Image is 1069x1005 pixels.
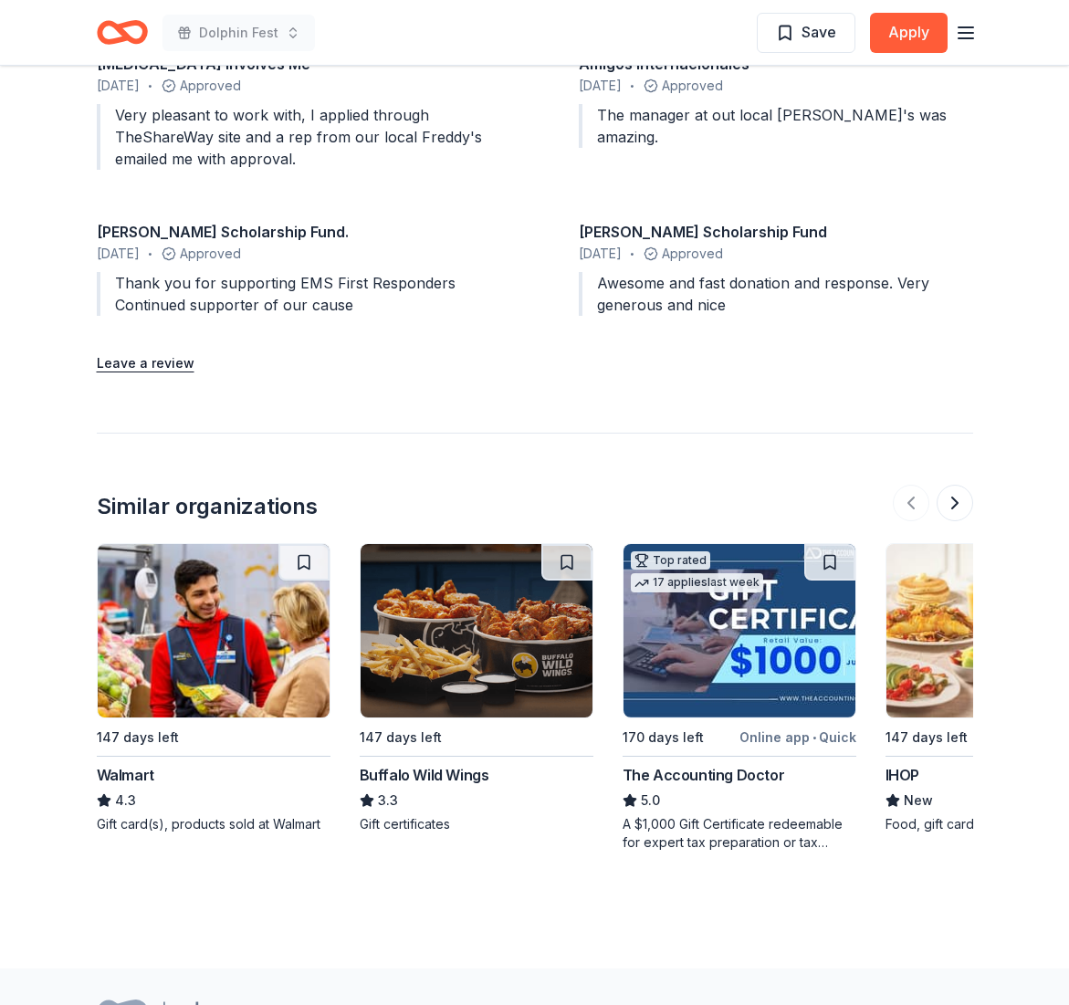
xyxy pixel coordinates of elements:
[162,15,315,51] button: Dolphin Fest
[579,75,973,97] div: Approved
[802,20,836,44] span: Save
[98,544,330,717] img: Image for Walmart
[360,815,593,833] div: Gift certificates
[623,764,785,786] div: The Accounting Doctor
[631,573,763,592] div: 17 applies last week
[97,543,330,833] a: Image for Walmart147 days leftWalmart4.3Gift card(s), products sold at Walmart
[148,246,152,261] span: •
[870,13,948,53] button: Apply
[97,764,154,786] div: Walmart
[757,13,855,53] button: Save
[97,272,491,316] div: Thank you for supporting EMS First Responders Continued supporter of our cause
[579,272,973,316] div: Awesome and fast donation and response. Very generous and nice
[360,727,442,749] div: 147 days left
[97,221,491,243] div: [PERSON_NAME] Scholarship Fund.
[97,492,318,521] div: Similar organizations
[97,11,148,54] a: Home
[579,104,973,148] div: The manager at out local [PERSON_NAME]'s was amazing.
[148,79,152,93] span: •
[579,221,973,243] div: [PERSON_NAME] Scholarship Fund
[579,243,973,265] div: Approved
[641,790,660,811] span: 5.0
[115,790,136,811] span: 4.3
[886,764,919,786] div: IHOP
[579,75,622,97] span: [DATE]
[623,727,704,749] div: 170 days left
[378,790,398,811] span: 3.3
[97,243,140,265] span: [DATE]
[361,544,592,717] img: Image for Buffalo Wild Wings
[360,543,593,833] a: Image for Buffalo Wild Wings147 days leftBuffalo Wild Wings3.3Gift certificates
[812,730,816,745] span: •
[630,246,634,261] span: •
[904,790,933,811] span: New
[360,764,489,786] div: Buffalo Wild Wings
[739,726,856,749] div: Online app Quick
[631,551,710,570] div: Top rated
[630,79,634,93] span: •
[624,544,855,717] img: Image for The Accounting Doctor
[579,243,622,265] span: [DATE]
[97,104,491,170] div: Very pleasant to work with, I applied through TheShareWay site and a rep from our local Freddy's ...
[97,352,194,374] button: Leave a review
[97,243,491,265] div: Approved
[97,75,491,97] div: Approved
[886,727,968,749] div: 147 days left
[623,543,856,852] a: Image for The Accounting DoctorTop rated17 applieslast week170 days leftOnline app•QuickThe Accou...
[199,22,278,44] span: Dolphin Fest
[623,815,856,852] div: A $1,000 Gift Certificate redeemable for expert tax preparation or tax resolution services—recipi...
[97,75,140,97] span: [DATE]
[97,727,179,749] div: 147 days left
[97,815,330,833] div: Gift card(s), products sold at Walmart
